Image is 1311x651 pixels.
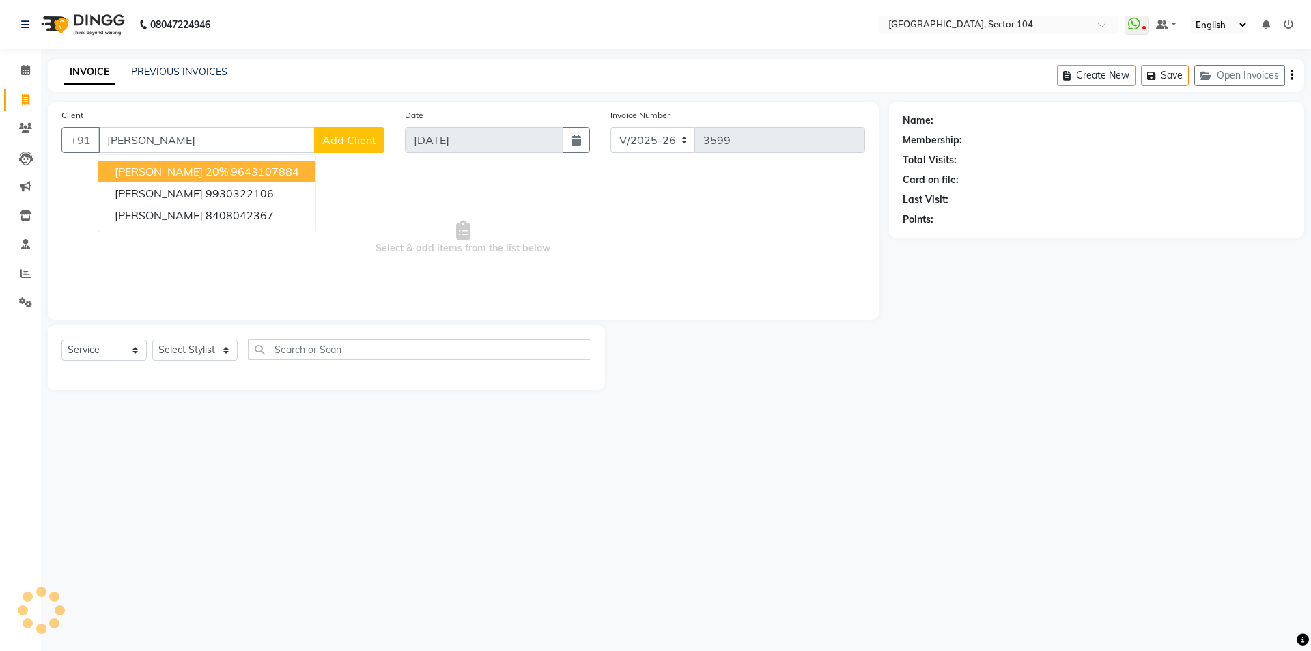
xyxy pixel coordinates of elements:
[1141,65,1189,86] button: Save
[248,339,591,360] input: Search or Scan
[115,208,203,222] span: [PERSON_NAME]
[903,113,933,128] div: Name:
[231,165,299,178] ngb-highlight: 9643107884
[903,212,933,227] div: Points:
[1194,65,1285,86] button: Open Invoices
[1057,65,1136,86] button: Create New
[314,127,384,153] button: Add Client
[405,109,423,122] label: Date
[903,193,948,207] div: Last Visit:
[610,109,670,122] label: Invoice Number
[115,165,228,178] span: [PERSON_NAME] 20%
[61,127,100,153] button: +91
[61,169,865,306] span: Select & add items from the list below
[206,186,274,200] ngb-highlight: 9930322106
[322,133,376,147] span: Add Client
[903,133,962,148] div: Membership:
[131,66,227,78] a: PREVIOUS INVOICES
[61,109,83,122] label: Client
[35,5,128,44] img: logo
[903,153,957,167] div: Total Visits:
[206,208,274,222] ngb-highlight: 8408042367
[98,127,315,153] input: Search by Name/Mobile/Email/Code
[150,5,210,44] b: 08047224946
[903,173,959,187] div: Card on file:
[64,60,115,85] a: INVOICE
[115,186,203,200] span: [PERSON_NAME]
